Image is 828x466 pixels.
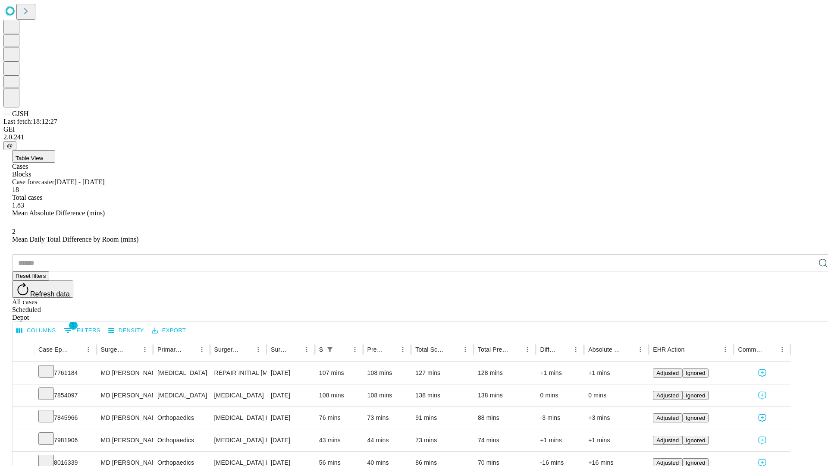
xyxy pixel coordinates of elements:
[367,362,407,384] div: 108 mins
[682,413,709,422] button: Ignored
[540,346,557,353] div: Difference
[12,271,49,280] button: Reset filters
[101,362,149,384] div: MD [PERSON_NAME] E Md
[70,343,82,356] button: Sort
[656,392,679,399] span: Adjusted
[337,343,349,356] button: Sort
[324,343,336,356] button: Show filters
[686,437,705,444] span: Ignored
[62,324,103,337] button: Show filters
[653,391,682,400] button: Adjusted
[540,384,580,406] div: 0 mins
[16,273,46,279] span: Reset filters
[271,429,310,451] div: [DATE]
[540,362,580,384] div: +1 mins
[570,343,582,356] button: Menu
[38,346,69,353] div: Case Epic Id
[682,368,709,378] button: Ignored
[301,343,313,356] button: Menu
[30,290,70,298] span: Refresh data
[69,321,78,330] span: 1
[415,407,469,429] div: 91 mins
[397,343,409,356] button: Menu
[16,155,43,161] span: Table View
[367,407,407,429] div: 73 mins
[157,362,205,384] div: [MEDICAL_DATA]
[12,194,42,201] span: Total cases
[289,343,301,356] button: Sort
[17,433,30,448] button: Expand
[101,346,126,353] div: Surgeon Name
[184,343,196,356] button: Sort
[682,391,709,400] button: Ignored
[7,142,13,149] span: @
[319,384,359,406] div: 108 mins
[214,407,262,429] div: [MEDICAL_DATA] MEDIAL OR LATERAL MENISCECTOMY
[622,343,634,356] button: Sort
[588,362,644,384] div: +1 mins
[588,429,644,451] div: +1 mins
[415,384,469,406] div: 138 mins
[588,407,644,429] div: +3 mins
[271,407,310,429] div: [DATE]
[106,324,146,337] button: Density
[776,343,788,356] button: Menu
[540,407,580,429] div: -3 mins
[367,346,384,353] div: Predicted In Room Duration
[686,370,705,376] span: Ignored
[385,343,397,356] button: Sort
[656,415,679,421] span: Adjusted
[38,362,92,384] div: 7761184
[240,343,252,356] button: Sort
[214,362,262,384] div: REPAIR INITIAL [MEDICAL_DATA] REDUCIBLE AGE [DEMOGRAPHIC_DATA] OR MORE
[12,186,19,193] span: 18
[478,346,509,353] div: Total Predicted Duration
[150,324,188,337] button: Export
[271,346,288,353] div: Surgery Date
[478,384,532,406] div: 138 mins
[367,429,407,451] div: 44 mins
[367,384,407,406] div: 108 mins
[157,429,205,451] div: Orthopaedics
[634,343,646,356] button: Menu
[653,413,682,422] button: Adjusted
[415,346,446,353] div: Total Scheduled Duration
[653,368,682,378] button: Adjusted
[764,343,776,356] button: Sort
[139,343,151,356] button: Menu
[214,429,262,451] div: [MEDICAL_DATA] RELEASE
[656,437,679,444] span: Adjusted
[478,362,532,384] div: 128 mins
[101,429,149,451] div: MD [PERSON_NAME] [PERSON_NAME]
[686,460,705,466] span: Ignored
[12,280,73,298] button: Refresh data
[509,343,521,356] button: Sort
[521,343,533,356] button: Menu
[12,150,55,163] button: Table View
[719,343,731,356] button: Menu
[157,407,205,429] div: Orthopaedics
[738,346,763,353] div: Comments
[252,343,264,356] button: Menu
[82,343,94,356] button: Menu
[324,343,336,356] div: 1 active filter
[685,343,697,356] button: Sort
[3,118,57,125] span: Last fetch: 18:12:27
[653,346,684,353] div: EHR Action
[656,370,679,376] span: Adjusted
[12,110,28,117] span: GJSH
[38,407,92,429] div: 7845966
[478,429,532,451] div: 74 mins
[415,362,469,384] div: 127 mins
[214,346,239,353] div: Surgery Name
[3,126,825,133] div: GEI
[12,236,138,243] span: Mean Daily Total Difference by Room (mins)
[3,141,16,150] button: @
[540,429,580,451] div: +1 mins
[682,436,709,445] button: Ignored
[319,407,359,429] div: 76 mins
[415,429,469,451] div: 73 mins
[38,429,92,451] div: 7981906
[653,436,682,445] button: Adjusted
[101,384,149,406] div: MD [PERSON_NAME] E Md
